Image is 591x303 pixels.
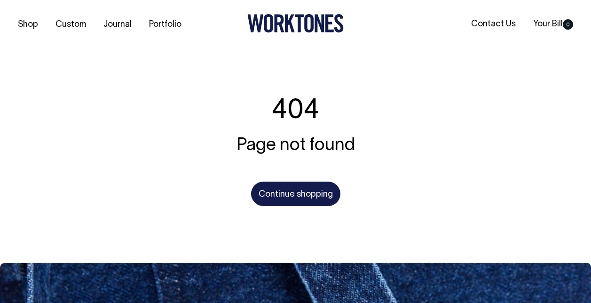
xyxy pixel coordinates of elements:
[563,19,573,30] span: 0
[100,17,135,32] a: Journal
[14,96,577,127] h1: 404
[14,17,42,32] a: Shop
[467,16,520,32] a: Contact Us
[14,136,577,156] h4: Page not found
[145,17,185,32] a: Portfolio
[251,182,340,206] a: Continue shopping
[529,16,577,32] a: Your Bill0
[52,17,90,32] a: Custom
